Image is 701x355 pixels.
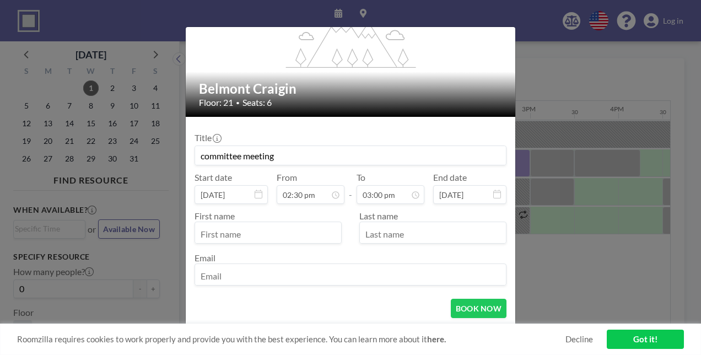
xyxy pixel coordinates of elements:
[427,334,446,344] a: here.
[357,172,365,183] label: To
[360,224,506,243] input: Last name
[359,211,398,221] label: Last name
[242,97,272,108] span: Seats: 6
[199,80,503,97] h2: Belmont Craigin
[195,224,341,243] input: First name
[236,99,240,107] span: •
[195,146,506,165] input: Guest reservation
[195,211,235,221] label: First name
[451,299,506,318] button: BOOK NOW
[277,172,297,183] label: From
[195,252,215,263] label: Email
[349,176,352,200] span: -
[199,97,233,108] span: Floor: 21
[607,330,684,349] a: Got it!
[286,1,416,67] g: flex-grow: 1.2;
[195,266,506,285] input: Email
[195,132,220,143] label: Title
[433,172,467,183] label: End date
[565,334,593,345] a: Decline
[195,172,232,183] label: Start date
[17,334,565,345] span: Roomzilla requires cookies to work properly and provide you with the best experience. You can lea...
